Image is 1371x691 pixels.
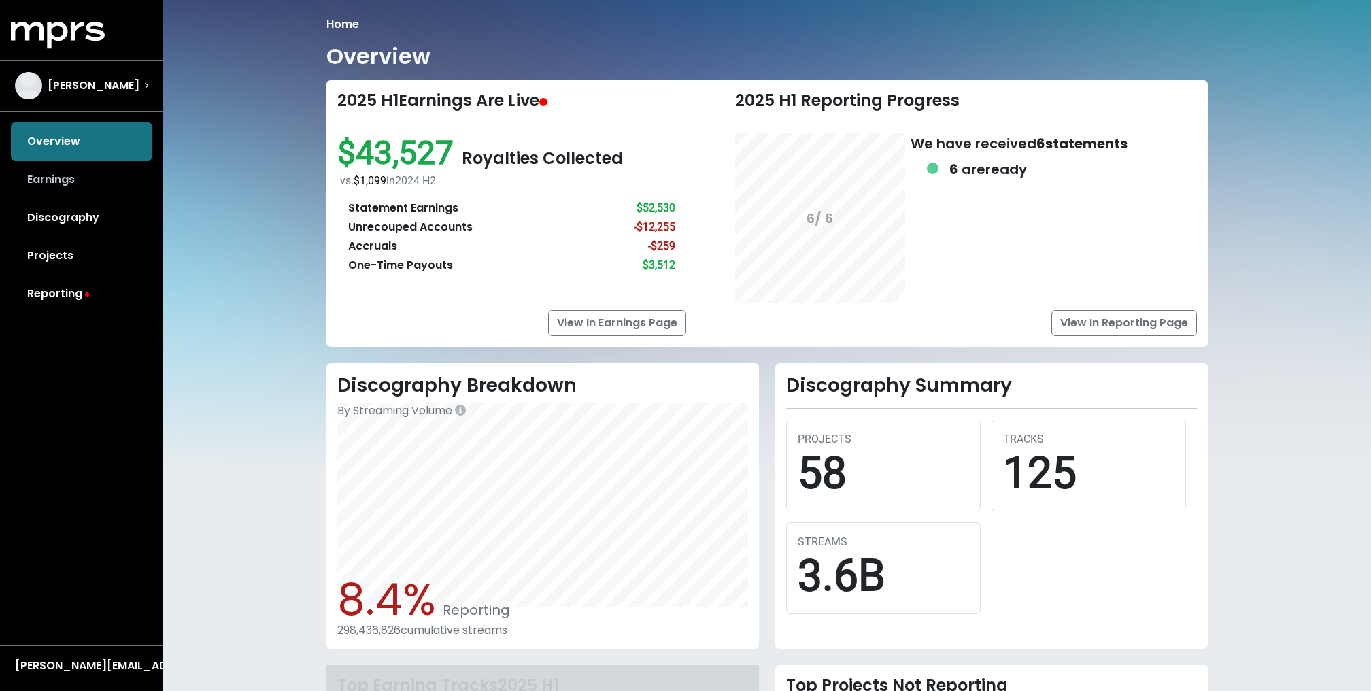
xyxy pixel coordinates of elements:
button: [PERSON_NAME][EMAIL_ADDRESS][DOMAIN_NAME] [11,657,152,675]
div: 3.6B [798,550,969,603]
a: Discography [11,199,152,237]
a: Reporting [11,275,152,313]
span: 8.4% [337,569,436,630]
div: Statement Earnings [348,200,458,216]
span: $1,099 [354,174,386,187]
a: mprs logo [11,27,105,42]
img: The selected account / producer [15,72,42,99]
div: 298,436,826 cumulative streams [337,624,748,637]
div: 2025 H1 Earnings Are Live [337,91,686,111]
span: [PERSON_NAME] [48,78,139,94]
nav: breadcrumb [326,16,1208,33]
div: -$259 [648,238,675,254]
div: TRACKS [1003,431,1174,448]
li: Home [326,16,359,33]
span: $43,527 [337,133,462,172]
a: View In Reporting Page [1051,310,1197,336]
h2: Discography Summary [786,374,1197,397]
div: Accruals [348,238,397,254]
div: vs. in 2024 H2 [340,173,686,189]
span: By Streaming Volume [337,403,452,418]
h1: Overview [326,44,430,69]
div: PROJECTS [798,431,969,448]
div: 125 [1003,448,1174,500]
span: Royalties Collected [462,147,623,169]
h2: Discography Breakdown [337,374,748,397]
span: Reporting [436,601,510,620]
div: 58 [798,448,969,500]
b: 6 statements [1036,134,1128,153]
div: $52,530 [637,200,675,216]
div: We have received [911,133,1128,303]
div: are ready [949,159,1027,180]
a: Earnings [11,161,152,199]
div: $3,512 [643,257,675,273]
b: 6 [949,160,958,179]
a: Projects [11,237,152,275]
div: 2025 H1 Reporting Progress [735,91,1197,111]
div: Unrecouped Accounts [348,219,473,235]
div: [PERSON_NAME][EMAIL_ADDRESS][DOMAIN_NAME] [15,658,148,674]
a: View In Earnings Page [548,310,686,336]
div: One-Time Payouts [348,257,453,273]
div: STREAMS [798,534,969,550]
div: -$12,255 [634,219,675,235]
